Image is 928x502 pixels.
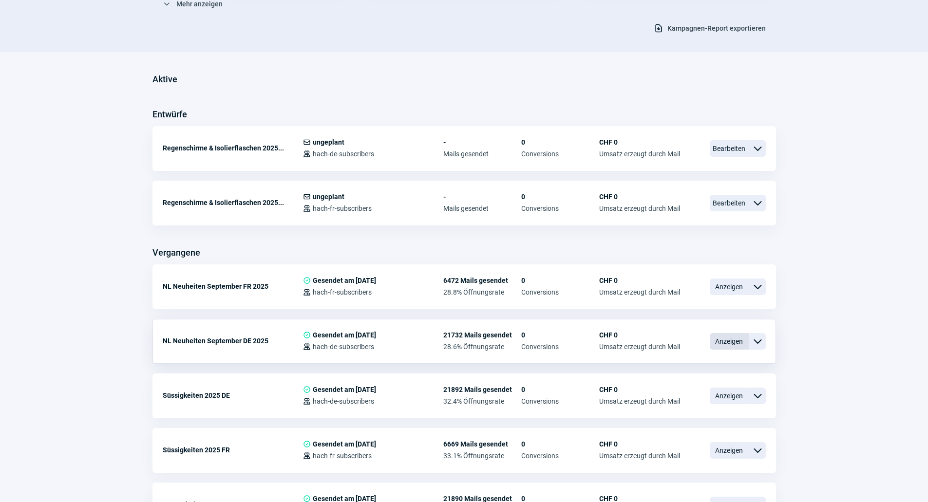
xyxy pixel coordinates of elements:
[521,205,599,212] span: Conversions
[599,397,680,405] span: Umsatz erzeugt durch Mail
[521,397,599,405] span: Conversions
[710,333,749,350] span: Anzeigen
[313,331,376,339] span: Gesendet am [DATE]
[599,343,680,351] span: Umsatz erzeugt durch Mail
[313,138,344,146] span: ungeplant
[521,386,599,393] span: 0
[599,277,680,284] span: CHF 0
[443,205,521,212] span: Mails gesendet
[443,397,521,405] span: 32.4% Öffnungsrate
[313,205,372,212] span: hach-fr-subscribers
[599,331,680,339] span: CHF 0
[313,277,376,284] span: Gesendet am [DATE]
[521,288,599,296] span: Conversions
[521,277,599,284] span: 0
[163,331,303,351] div: NL Neuheiten September DE 2025
[163,386,303,405] div: Süssigkeiten 2025 DE
[521,343,599,351] span: Conversions
[599,440,680,448] span: CHF 0
[521,452,599,460] span: Conversions
[521,150,599,158] span: Conversions
[710,442,749,459] span: Anzeigen
[443,288,521,296] span: 28.8% Öffnungsrate
[163,193,303,212] div: Regenschirme & Isolierflaschen 2025...
[599,386,680,393] span: CHF 0
[152,72,177,87] h3: Aktive
[599,205,680,212] span: Umsatz erzeugt durch Mail
[313,440,376,448] span: Gesendet am [DATE]
[313,150,374,158] span: hach-de-subscribers
[599,138,680,146] span: CHF 0
[443,138,521,146] span: -
[599,150,680,158] span: Umsatz erzeugt durch Mail
[443,150,521,158] span: Mails gesendet
[710,279,749,295] span: Anzeigen
[163,277,303,296] div: NL Neuheiten September FR 2025
[599,288,680,296] span: Umsatz erzeugt durch Mail
[443,386,521,393] span: 21892 Mails gesendet
[667,20,766,36] span: Kampagnen-Report exportieren
[163,138,303,158] div: Regenschirme & Isolierflaschen 2025...
[152,245,200,260] h3: Vergangene
[710,140,749,157] span: Bearbeiten
[313,452,372,460] span: hach-fr-subscribers
[152,107,187,122] h3: Entwürfe
[313,343,374,351] span: hach-de-subscribers
[710,388,749,404] span: Anzeigen
[521,440,599,448] span: 0
[599,193,680,201] span: CHF 0
[644,20,776,37] button: Kampagnen-Report exportieren
[443,452,521,460] span: 33.1% Öffnungsrate
[443,331,521,339] span: 21732 Mails gesendet
[521,138,599,146] span: 0
[443,277,521,284] span: 6472 Mails gesendet
[313,397,374,405] span: hach-de-subscribers
[710,195,749,211] span: Bearbeiten
[163,440,303,460] div: Süssigkeiten 2025 FR
[313,386,376,393] span: Gesendet am [DATE]
[313,288,372,296] span: hach-fr-subscribers
[443,343,521,351] span: 28.6% Öffnungsrate
[599,452,680,460] span: Umsatz erzeugt durch Mail
[521,193,599,201] span: 0
[521,331,599,339] span: 0
[313,193,344,201] span: ungeplant
[443,440,521,448] span: 6669 Mails gesendet
[443,193,521,201] span: -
